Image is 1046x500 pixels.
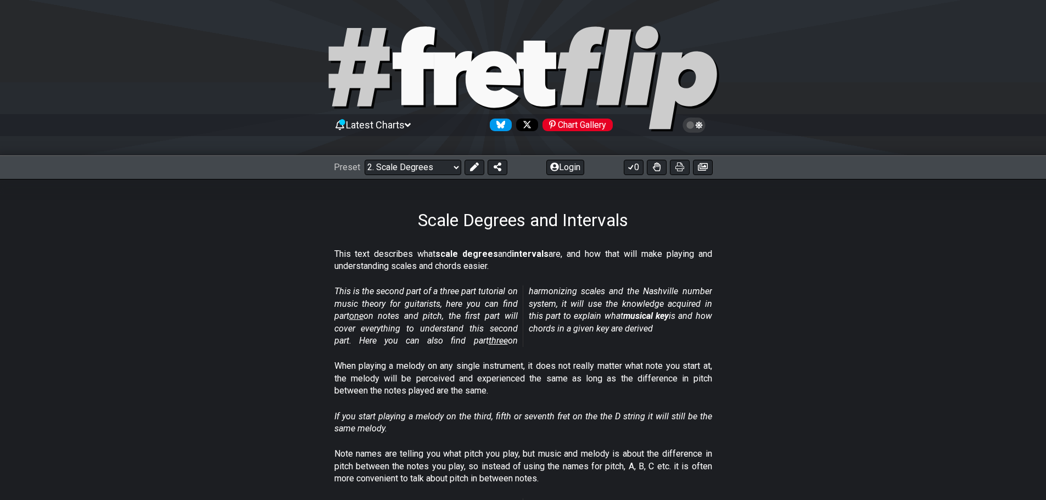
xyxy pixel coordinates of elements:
select: Preset [365,160,461,175]
em: If you start playing a melody on the third, fifth or seventh fret on the the D string it will sti... [334,411,712,434]
div: Chart Gallery [542,119,613,131]
span: Preset [334,162,360,172]
span: Latest Charts [346,119,405,131]
button: Print [670,160,690,175]
strong: intervals [512,249,549,259]
p: Note names are telling you what pitch you play, but music and melody is about the difference in p... [334,448,712,485]
strong: scale degrees [435,249,498,259]
span: Toggle light / dark theme [688,120,701,130]
button: Edit Preset [465,160,484,175]
button: Create image [693,160,713,175]
button: Share Preset [488,160,507,175]
span: one [349,311,363,321]
button: Login [546,160,584,175]
p: This text describes what and are, and how that will make playing and understanding scales and cho... [334,248,712,273]
button: 0 [624,160,644,175]
a: Follow #fretflip at X [512,119,538,131]
em: This is the second part of a three part tutorial on music theory for guitarists, here you can fin... [334,286,712,346]
span: three [489,335,508,346]
h1: Scale Degrees and Intervals [418,210,628,231]
p: When playing a melody on any single instrument, it does not really matter what note you start at,... [334,360,712,397]
button: Toggle Dexterity for all fretkits [647,160,667,175]
a: #fretflip at Pinterest [538,119,613,131]
strong: musical key [623,311,669,321]
a: Follow #fretflip at Bluesky [485,119,512,131]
